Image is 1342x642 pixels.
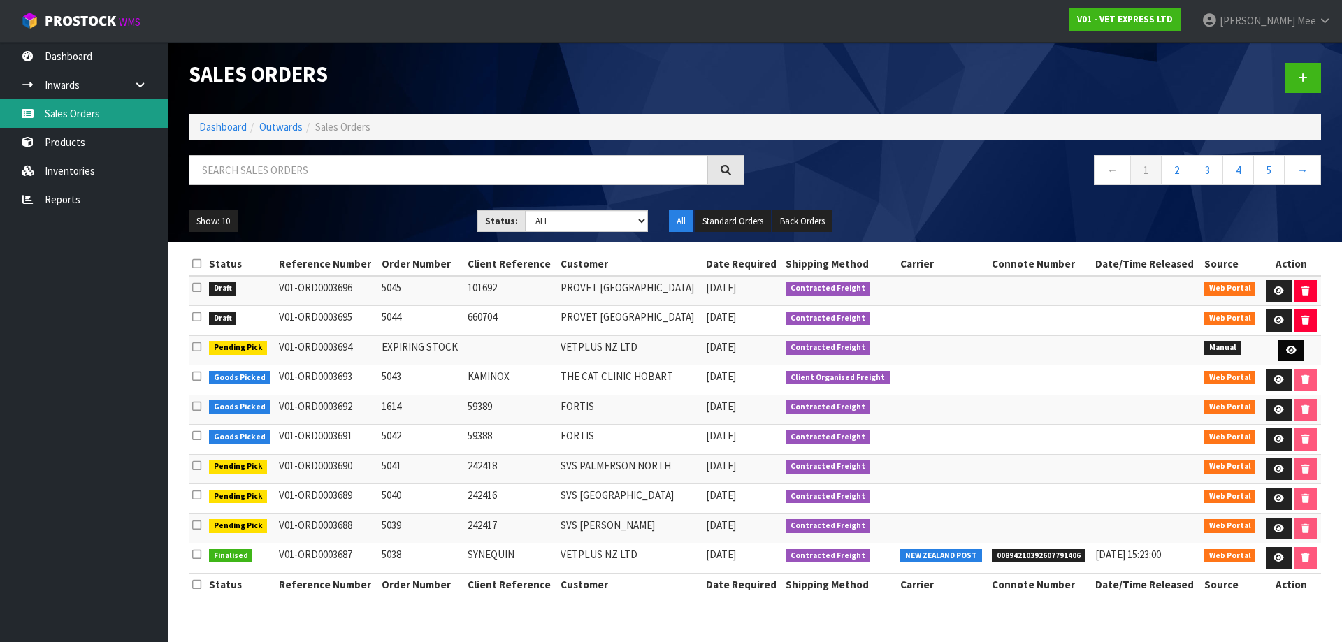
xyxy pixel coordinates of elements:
span: Contracted Freight [786,341,870,355]
span: Goods Picked [209,400,270,414]
nav: Page navigation [765,155,1321,189]
td: V01-ORD0003691 [275,425,378,455]
td: 242416 [464,484,557,514]
span: [DATE] [706,429,736,442]
a: → [1284,155,1321,185]
span: Contracted Freight [786,400,870,414]
span: Goods Picked [209,430,270,444]
td: V01-ORD0003696 [275,276,378,306]
small: WMS [119,15,140,29]
span: Pending Pick [209,519,268,533]
span: Contracted Freight [786,549,870,563]
th: Carrier [897,574,988,596]
span: [PERSON_NAME] [1220,14,1295,27]
span: NEW ZEALAND POST [900,549,982,563]
span: Goods Picked [209,371,270,385]
td: V01-ORD0003694 [275,335,378,365]
td: V01-ORD0003692 [275,395,378,425]
th: Shipping Method [782,574,897,596]
strong: V01 - VET EXPRESS LTD [1077,13,1173,25]
td: SVS [PERSON_NAME] [557,513,702,543]
td: 242417 [464,513,557,543]
span: ProStock [45,12,116,30]
span: Contracted Freight [786,490,870,504]
th: Action [1261,574,1321,596]
a: Dashboard [199,120,247,133]
a: ← [1094,155,1131,185]
td: 242418 [464,454,557,484]
th: Shipping Method [782,253,897,275]
th: Customer [557,574,702,596]
span: Manual [1204,341,1241,355]
span: Contracted Freight [786,430,870,444]
td: VETPLUS NZ LTD [557,335,702,365]
span: Pending Pick [209,490,268,504]
span: [DATE] [706,400,736,413]
td: 5039 [378,513,464,543]
th: Action [1261,253,1321,275]
span: Mee [1297,14,1316,27]
td: 59389 [464,395,557,425]
td: 1614 [378,395,464,425]
th: Connote Number [988,253,1092,275]
span: Contracted Freight [786,519,870,533]
span: [DATE] [706,340,736,353]
span: Contracted Freight [786,312,870,326]
th: Order Number [378,574,464,596]
td: 5038 [378,543,464,574]
a: 4 [1222,155,1254,185]
th: Status [205,574,276,596]
span: Pending Pick [209,341,268,355]
span: [DATE] [706,370,736,383]
span: Draft [209,312,237,326]
button: Show: 10 [189,210,238,233]
td: EXPIRING STOCK [378,335,464,365]
th: Carrier [897,253,988,275]
span: [DATE] [706,518,736,532]
a: 1 [1130,155,1162,185]
th: Date/Time Released [1092,574,1201,596]
td: 101692 [464,276,557,306]
th: Date/Time Released [1092,253,1201,275]
td: V01-ORD0003687 [275,543,378,574]
td: V01-ORD0003689 [275,484,378,514]
span: Finalised [209,549,253,563]
span: [DATE] [706,310,736,323]
td: 5045 [378,276,464,306]
td: 5044 [378,306,464,336]
th: Client Reference [464,574,557,596]
span: Web Portal [1204,490,1256,504]
th: Date Required [702,574,783,596]
span: [DATE] [706,548,736,561]
span: Pending Pick [209,460,268,474]
span: Contracted Freight [786,460,870,474]
a: Outwards [259,120,303,133]
th: Customer [557,253,702,275]
td: 5041 [378,454,464,484]
td: PROVET [GEOGRAPHIC_DATA] [557,276,702,306]
button: Back Orders [772,210,832,233]
td: SYNEQUIN [464,543,557,574]
a: 3 [1192,155,1223,185]
th: Date Required [702,253,783,275]
td: FORTIS [557,395,702,425]
span: [DATE] [706,459,736,472]
span: Web Portal [1204,312,1256,326]
td: VETPLUS NZ LTD [557,543,702,574]
th: Order Number [378,253,464,275]
td: FORTIS [557,425,702,455]
span: Contracted Freight [786,282,870,296]
td: SVS [GEOGRAPHIC_DATA] [557,484,702,514]
th: Client Reference [464,253,557,275]
th: Connote Number [988,574,1092,596]
td: 59388 [464,425,557,455]
th: Reference Number [275,574,378,596]
td: SVS PALMERSON NORTH [557,454,702,484]
span: Sales Orders [315,120,370,133]
th: Source [1201,253,1261,275]
td: 5042 [378,425,464,455]
td: V01-ORD0003693 [275,365,378,395]
button: All [669,210,693,233]
h1: Sales Orders [189,63,744,86]
span: [DATE] 15:23:00 [1095,548,1161,561]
